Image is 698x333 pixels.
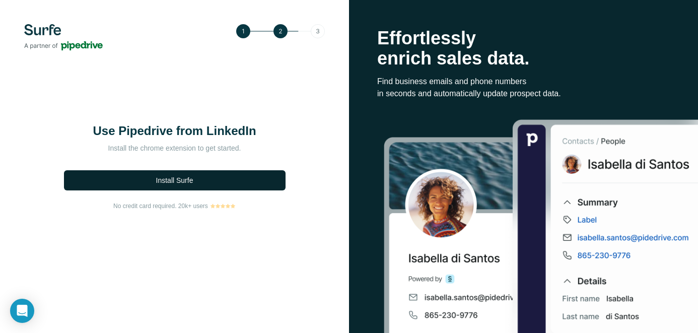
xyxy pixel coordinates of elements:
[377,48,670,69] p: enrich sales data.
[156,175,193,185] span: Install Surfe
[377,76,670,88] p: Find business emails and phone numbers
[74,123,275,139] h1: Use Pipedrive from LinkedIn
[236,24,325,38] img: Step 2
[113,202,208,211] span: No credit card required. 20k+ users
[74,143,275,153] p: Install the chrome extension to get started.
[64,170,286,190] button: Install Surfe
[24,24,103,50] img: Surfe's logo
[377,88,670,100] p: in seconds and automatically update prospect data.
[384,118,698,333] img: Surfe Stock Photo - Selling good vibes
[10,299,34,323] div: Open Intercom Messenger
[377,28,670,48] p: Effortlessly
